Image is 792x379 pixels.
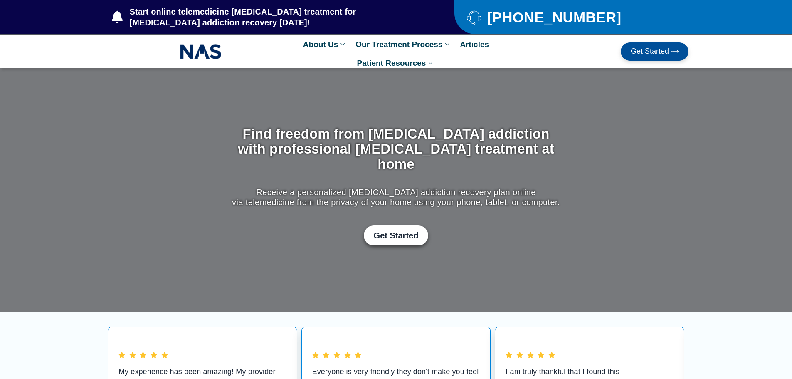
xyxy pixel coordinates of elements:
a: Get Started [364,225,429,245]
span: Start online telemedicine [MEDICAL_DATA] treatment for [MEDICAL_DATA] addiction recovery [DATE]! [128,6,422,28]
span: Get Started [374,230,419,240]
div: Get Started with Suboxone Treatment by filling-out this new patient packet form [230,225,562,245]
h1: Find freedom from [MEDICAL_DATA] addiction with professional [MEDICAL_DATA] treatment at home [230,126,562,172]
a: Start online telemedicine [MEDICAL_DATA] treatment for [MEDICAL_DATA] addiction recovery [DATE]! [112,6,421,28]
a: Articles [456,35,493,54]
a: Get Started [621,42,688,61]
p: Receive a personalized [MEDICAL_DATA] addiction recovery plan online via telemedicine from the pr... [230,187,562,207]
a: Patient Resources [353,54,439,72]
span: Get Started [631,47,669,56]
a: About Us [299,35,351,54]
a: [PHONE_NUMBER] [467,10,668,25]
a: Our Treatment Process [351,35,456,54]
img: NAS_email_signature-removebg-preview.png [180,42,222,61]
span: [PHONE_NUMBER] [485,12,621,22]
